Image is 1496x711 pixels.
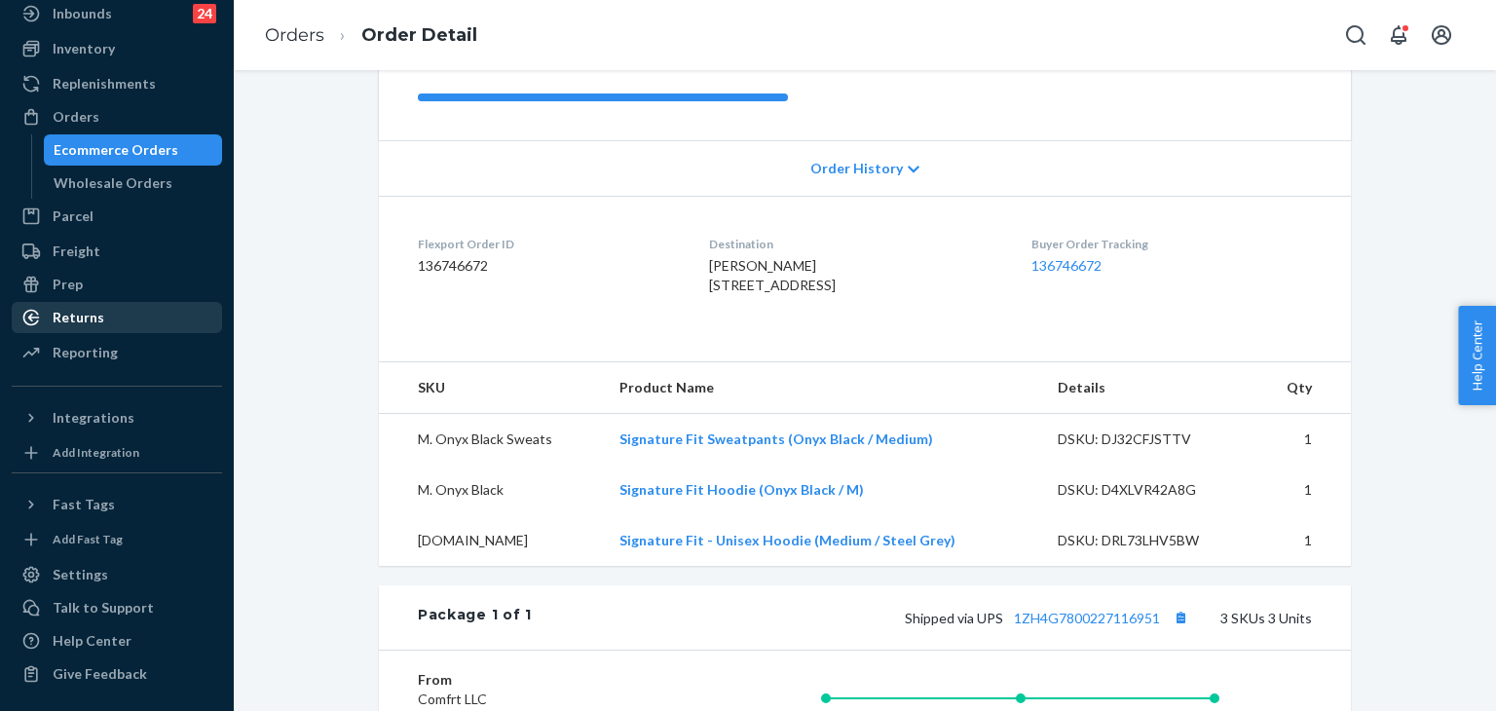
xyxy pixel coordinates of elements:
[361,24,477,46] a: Order Detail
[1014,610,1160,626] a: 1ZH4G7800227116951
[12,101,222,132] a: Orders
[12,302,222,333] a: Returns
[1255,515,1351,566] td: 1
[53,275,83,294] div: Prep
[12,402,222,433] button: Integrations
[44,168,223,199] a: Wholesale Orders
[604,362,1041,414] th: Product Name
[532,605,1312,630] div: 3 SKUs 3 Units
[418,605,532,630] div: Package 1 of 1
[619,532,955,548] a: Signature Fit - Unisex Hoodie (Medium / Steel Grey)
[53,495,115,514] div: Fast Tags
[810,159,903,178] span: Order History
[53,4,112,23] div: Inbounds
[12,559,222,590] a: Settings
[12,68,222,99] a: Replenishments
[12,201,222,232] a: Parcel
[1336,16,1375,55] button: Open Search Box
[53,308,104,327] div: Returns
[12,269,222,300] a: Prep
[53,74,156,94] div: Replenishments
[53,408,134,428] div: Integrations
[53,598,154,617] div: Talk to Support
[249,7,493,64] ol: breadcrumbs
[1058,430,1241,449] div: DSKU: DJ32CFJSTTV
[1042,362,1256,414] th: Details
[379,362,604,414] th: SKU
[709,257,836,293] span: [PERSON_NAME] [STREET_ADDRESS]
[12,528,222,551] a: Add Fast Tag
[418,236,678,252] dt: Flexport Order ID
[709,236,999,252] dt: Destination
[193,4,216,23] div: 24
[53,343,118,362] div: Reporting
[418,256,678,276] dd: 136746672
[54,140,178,160] div: Ecommerce Orders
[53,531,123,547] div: Add Fast Tag
[1255,414,1351,466] td: 1
[418,670,651,690] dt: From
[1255,362,1351,414] th: Qty
[1168,605,1193,630] button: Copy tracking number
[1058,480,1241,500] div: DSKU: D4XLVR42A8G
[1031,236,1312,252] dt: Buyer Order Tracking
[379,515,604,566] td: [DOMAIN_NAME]
[905,610,1193,626] span: Shipped via UPS
[1422,16,1461,55] button: Open account menu
[12,592,222,623] a: Talk to Support
[1031,257,1102,274] a: 136746672
[54,173,172,193] div: Wholesale Orders
[619,430,933,447] a: Signature Fit Sweatpants (Onyx Black / Medium)
[619,481,864,498] a: Signature Fit Hoodie (Onyx Black / M)
[12,489,222,520] button: Fast Tags
[379,465,604,515] td: M. Onyx Black
[1379,16,1418,55] button: Open notifications
[53,664,147,684] div: Give Feedback
[12,625,222,656] a: Help Center
[53,242,100,261] div: Freight
[12,236,222,267] a: Freight
[1458,306,1496,405] button: Help Center
[44,134,223,166] a: Ecommerce Orders
[53,444,139,461] div: Add Integration
[53,107,99,127] div: Orders
[53,39,115,58] div: Inventory
[12,441,222,465] a: Add Integration
[53,631,131,651] div: Help Center
[379,414,604,466] td: M. Onyx Black Sweats
[12,33,222,64] a: Inventory
[53,565,108,584] div: Settings
[265,24,324,46] a: Orders
[1058,531,1241,550] div: DSKU: DRL73LHV5BW
[12,658,222,690] button: Give Feedback
[1255,465,1351,515] td: 1
[53,206,93,226] div: Parcel
[12,337,222,368] a: Reporting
